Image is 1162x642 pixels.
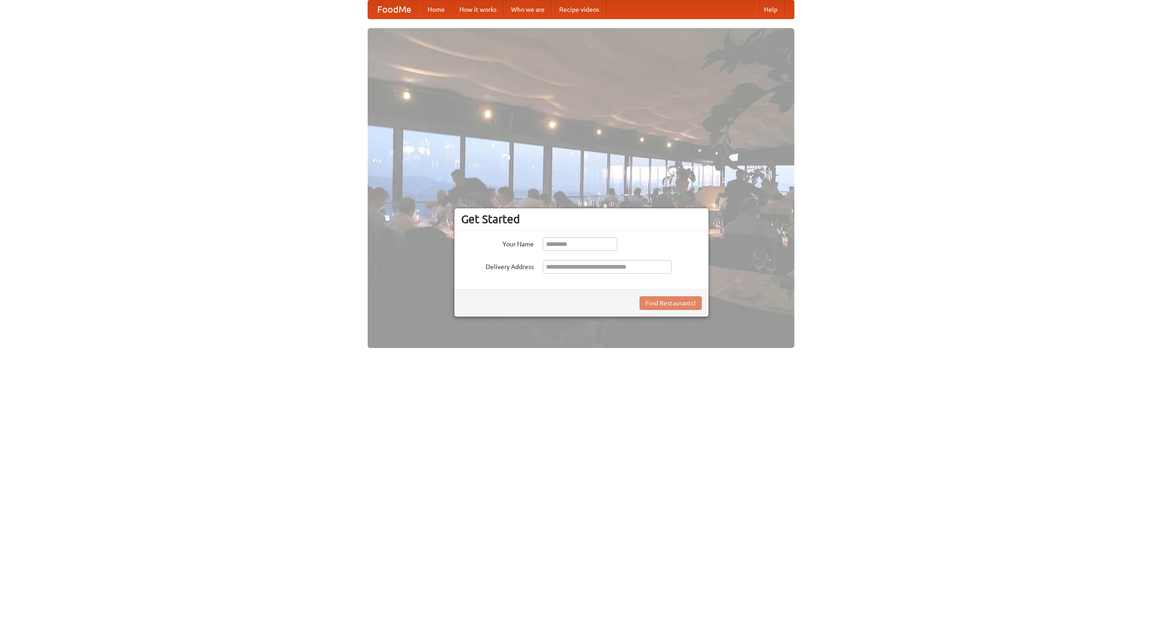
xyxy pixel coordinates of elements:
button: Find Restaurants! [640,296,702,310]
label: Delivery Address [461,260,534,271]
label: Your Name [461,237,534,249]
a: Home [420,0,452,19]
a: Who we are [504,0,552,19]
a: FoodMe [368,0,420,19]
a: How it works [452,0,504,19]
a: Recipe videos [552,0,606,19]
h3: Get Started [461,212,702,226]
a: Help [757,0,785,19]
